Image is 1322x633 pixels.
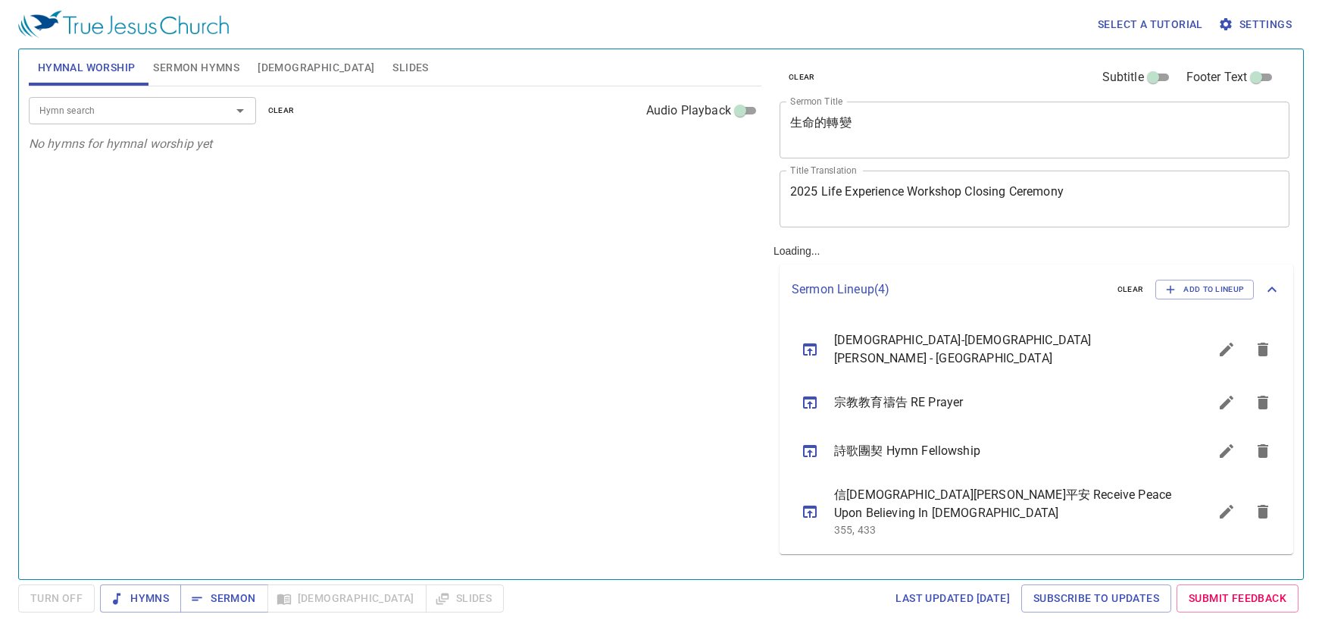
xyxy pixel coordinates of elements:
span: Add to Lineup [1165,283,1244,296]
button: Sermon [180,584,267,613]
span: Sermon Hymns [153,58,239,77]
span: Subtitle [1102,68,1144,86]
span: Settings [1221,15,1292,34]
i: No hymns for hymnal worship yet [29,136,213,151]
button: clear [1108,280,1153,299]
span: [DEMOGRAPHIC_DATA]-[DEMOGRAPHIC_DATA][PERSON_NAME] - [GEOGRAPHIC_DATA] [834,331,1172,368]
span: Hymns [112,589,169,608]
span: 信[DEMOGRAPHIC_DATA][PERSON_NAME]平安 Receive Peace Upon Believing In [DEMOGRAPHIC_DATA] [834,486,1172,522]
span: 宗教教育禱告 RE Prayer [834,393,1172,412]
button: Settings [1215,11,1298,39]
img: True Jesus Church [18,11,229,38]
p: Sermon Lineup ( 4 ) [792,280,1105,299]
span: clear [1117,283,1144,296]
span: clear [268,104,295,118]
span: Submit Feedback [1189,589,1286,608]
span: Footer Text [1186,68,1248,86]
span: [DEMOGRAPHIC_DATA] [258,58,374,77]
a: Subscribe to Updates [1021,584,1171,613]
span: Last updated [DATE] [895,589,1010,608]
span: Hymnal Worship [38,58,136,77]
span: Audio Playback [646,102,731,120]
button: Select a tutorial [1092,11,1209,39]
a: Last updated [DATE] [889,584,1016,613]
ul: sermon lineup list [780,315,1293,554]
span: Sermon [192,589,255,608]
a: Submit Feedback [1177,584,1299,613]
button: clear [780,68,824,86]
button: clear [259,102,304,120]
textarea: 生命的轉變 [790,115,1279,144]
div: Sermon Lineup(4)clearAdd to Lineup [780,265,1293,315]
span: Select a tutorial [1098,15,1203,34]
span: Subscribe to Updates [1033,589,1159,608]
button: Open [230,100,251,121]
div: Loading... [767,43,1299,573]
span: Slides [392,58,428,77]
span: 詩歌團契 Hymn Fellowship [834,442,1172,460]
button: Hymns [100,584,181,613]
textarea: 2025 Life Experience Workshop Closing Ceremony [790,184,1279,213]
p: 355, 433 [834,522,1172,537]
button: Add to Lineup [1155,280,1254,299]
span: clear [789,71,815,84]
